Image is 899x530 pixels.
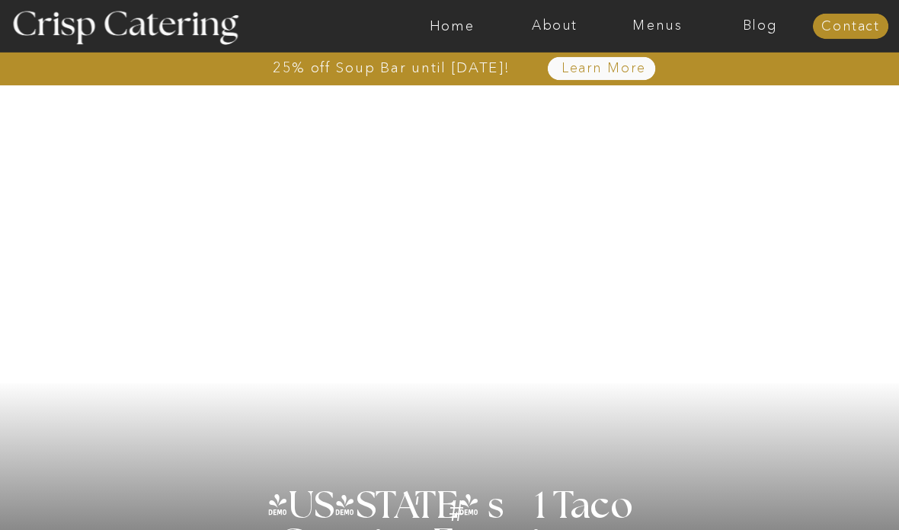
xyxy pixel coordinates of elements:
[526,62,680,77] a: Learn More
[813,20,888,35] a: Contact
[709,19,811,34] a: Blog
[606,19,709,34] a: Menus
[388,488,449,525] h3: '
[504,19,606,34] a: About
[219,61,564,76] a: 25% off Soup Bar until [DATE]!
[401,19,504,34] a: Home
